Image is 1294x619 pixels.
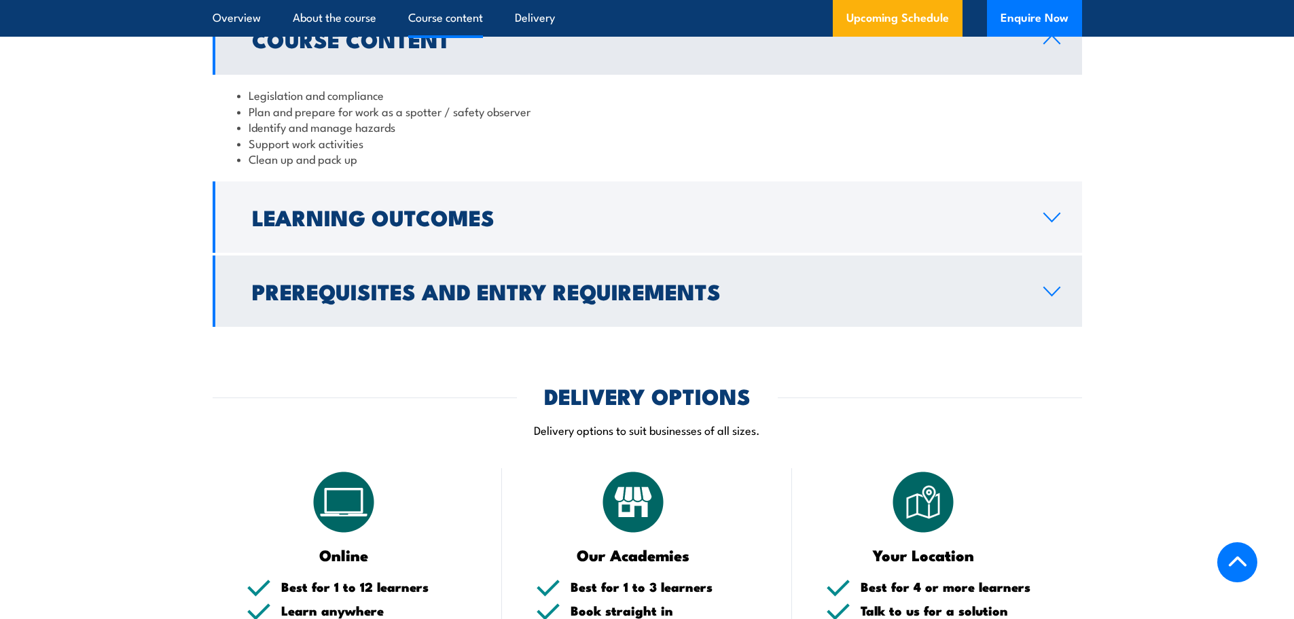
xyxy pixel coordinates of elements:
[237,135,1058,151] li: Support work activities
[252,281,1022,300] h2: Prerequisites and Entry Requirements
[237,151,1058,166] li: Clean up and pack up
[213,255,1082,327] a: Prerequisites and Entry Requirements
[861,604,1048,617] h5: Talk to us for a solution
[213,422,1082,438] p: Delivery options to suit businesses of all sizes.
[237,87,1058,103] li: Legislation and compliance
[281,580,469,593] h5: Best for 1 to 12 learners
[544,386,751,405] h2: DELIVERY OPTIONS
[237,119,1058,135] li: Identify and manage hazards
[252,29,1022,48] h2: Course Content
[536,547,731,563] h3: Our Academies
[252,207,1022,226] h2: Learning Outcomes
[826,547,1021,563] h3: Your Location
[861,580,1048,593] h5: Best for 4 or more learners
[571,604,758,617] h5: Book straight in
[213,181,1082,253] a: Learning Outcomes
[213,3,1082,75] a: Course Content
[281,604,469,617] h5: Learn anywhere
[571,580,758,593] h5: Best for 1 to 3 learners
[237,103,1058,119] li: Plan and prepare for work as a spotter / safety observer
[247,547,442,563] h3: Online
